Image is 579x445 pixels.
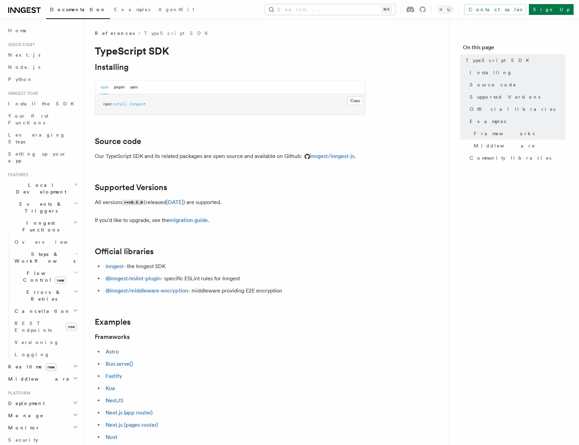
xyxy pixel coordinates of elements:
[5,61,80,73] a: Node.js
[5,91,38,96] span: Inngest tour
[5,422,80,434] button: Monitor
[467,79,565,91] a: Source code
[170,217,208,223] a: migration guide
[106,409,153,416] a: Next.js (app router)
[95,45,365,57] h1: TypeScript SDK
[265,4,395,15] button: Search...⌘K
[15,340,59,345] span: Versioning
[12,267,80,286] button: Flow Controlnew
[106,361,133,367] a: Bun.serve()
[382,6,391,13] kbd: ⌘K
[12,308,70,315] span: Cancellation
[5,397,80,409] button: Deployment
[166,199,183,205] a: [DATE]
[12,305,80,317] button: Cancellation
[5,98,80,110] a: Install the SDK
[347,96,363,105] button: Copy
[106,397,124,404] a: NestJS
[5,412,44,419] span: Manage
[8,132,65,144] span: Leveraging Steps
[529,4,574,15] a: Sign Up
[5,49,80,61] a: Next.js
[8,27,27,34] span: Home
[470,106,555,113] span: Official libraries
[95,30,135,37] span: References
[106,263,124,269] a: inngest
[470,155,551,161] span: Community libraries
[464,4,526,15] a: Contact sales
[95,62,129,72] a: Installing
[5,42,35,47] span: Quick start
[463,43,565,54] h4: On this page
[114,7,150,12] span: Examples
[144,30,212,37] a: TypeScript SDK
[467,66,565,79] a: Installing
[5,409,80,422] button: Manage
[5,376,70,382] span: Middleware
[123,200,144,205] code: >=v0.5.0
[467,115,565,127] a: Examples
[471,127,565,140] a: Frameworks
[103,102,110,106] span: npm
[12,289,73,302] span: Errors & Retries
[110,102,127,106] span: install
[467,103,565,115] a: Official libraries
[154,2,198,18] a: AgentKit
[5,361,80,373] button: Realtimenew
[66,323,77,331] span: new
[5,129,80,148] a: Leveraging Steps
[12,317,80,336] a: REST Endpointsnew
[12,348,80,361] a: Logging
[12,270,74,283] span: Flow Control
[437,5,453,14] button: Toggle dark mode
[5,217,80,236] button: Inngest Functions
[95,216,365,225] p: If you'd like to upgrade, see the .
[8,64,40,70] span: Node.js
[106,373,122,379] a: Fastify
[466,57,533,64] span: TypeScript SDK
[12,251,75,264] span: Steps & Workflows
[8,151,66,163] span: Setting up your app
[12,236,80,248] a: Overview
[5,400,45,407] span: Deployment
[470,69,512,76] span: Installing
[5,172,28,178] span: Features
[55,277,66,284] span: new
[8,437,38,443] span: Security
[12,286,80,305] button: Errors & Retries
[5,373,80,385] button: Middleware
[471,140,565,152] a: Middleware
[106,287,188,294] a: @inngest/middleware-encryption
[104,274,365,283] li: - specific ESLint rules for Inngest
[15,239,84,245] span: Overview
[15,321,52,333] span: REST Endpoints
[302,153,354,159] a: inngest/inngest-js
[95,183,167,192] a: Supported Versions
[106,348,119,355] a: Astro
[106,434,117,440] a: Nuxt
[106,275,161,282] a: @inngest/eslint-plugin
[5,220,73,233] span: Inngest Functions
[463,54,565,66] a: TypeScript SDK
[106,422,158,428] a: Next.js (pages router)
[5,110,80,129] a: Your first Functions
[46,2,110,19] a: Documentation
[130,80,138,94] button: yarn
[5,236,80,361] div: Inngest Functions
[467,152,565,164] a: Community libraries
[5,198,80,217] button: Events & Triggers
[106,385,115,391] a: Koa
[104,286,365,296] li: - middleware providing E2E encryption
[15,352,50,357] span: Logging
[50,7,106,12] span: Documentation
[158,7,194,12] span: AgentKit
[5,148,80,167] a: Setting up your app
[8,113,48,125] span: Your first Functions
[95,151,365,161] p: Our TypeScript SDK and its related packages are open source and available on Github: .
[5,182,74,195] span: Local Development
[12,248,80,267] button: Steps & Workflows
[5,201,74,214] span: Events & Triggers
[95,332,130,342] a: Frameworks
[110,2,154,18] a: Examples
[8,52,40,58] span: Next.js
